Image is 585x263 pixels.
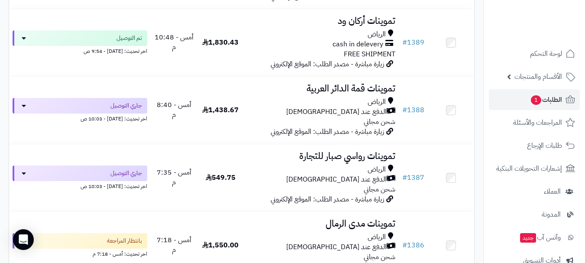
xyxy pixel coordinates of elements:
span: 1,438.67 [202,105,239,115]
span: # [402,105,407,115]
span: cash in delevery [333,39,383,49]
div: اخر تحديث: أمس - 7:18 م [13,249,147,258]
span: المراجعات والأسئلة [513,117,562,129]
span: الرياض [368,232,386,242]
a: #1388 [402,105,424,115]
span: الرياض [368,165,386,175]
div: اخر تحديث: [DATE] - 10:03 ص [13,181,147,190]
span: الرياض [368,97,386,107]
span: # [402,172,407,183]
a: لوحة التحكم [489,43,580,64]
a: طلبات الإرجاع [489,135,580,156]
span: زيارة مباشرة - مصدر الطلب: الموقع الإلكتروني [271,127,384,137]
span: الرياض [368,29,386,39]
span: الدفع عند [DEMOGRAPHIC_DATA] [286,107,387,117]
span: 1,550.00 [202,240,239,250]
span: جاري التوصيل [110,169,142,178]
span: أمس - 7:18 م [157,235,191,255]
a: وآتس آبجديد [489,227,580,248]
span: الدفع عند [DEMOGRAPHIC_DATA] [286,242,387,252]
span: الأقسام والمنتجات [514,71,562,83]
span: أمس - 10:48 م [155,32,194,52]
h3: تموينات قمة الدائر العربية [247,84,395,94]
div: Open Intercom Messenger [13,229,34,250]
span: الدفع عند [DEMOGRAPHIC_DATA] [286,175,387,185]
h3: تموينات أركان ود [247,16,395,26]
h3: تموينات مدى الرمال [247,219,395,229]
div: اخر تحديث: [DATE] - 10:03 ص [13,114,147,123]
span: # [402,37,407,48]
a: #1386 [402,240,424,250]
a: #1387 [402,172,424,183]
span: 1,830.43 [202,37,239,48]
span: زيارة مباشرة - مصدر الطلب: الموقع الإلكتروني [271,59,384,69]
span: 1 [531,95,541,105]
span: شحن مجاني [364,184,395,195]
span: أمس - 7:35 م [157,167,191,188]
a: الطلبات1 [489,89,580,110]
span: تم التوصيل [116,34,142,42]
span: إشعارات التحويلات البنكية [496,162,562,175]
span: وآتس آب [519,231,561,244]
span: بانتظار المراجعة [107,237,142,245]
span: # [402,240,407,250]
a: العملاء [489,181,580,202]
span: العملاء [544,185,561,198]
span: لوحة التحكم [530,48,562,60]
div: اخر تحديث: [DATE] - 9:54 ص [13,46,147,55]
span: أمس - 8:40 م [157,100,191,120]
span: جديد [520,233,536,243]
span: زيارة مباشرة - مصدر الطلب: الموقع الإلكتروني [271,194,384,205]
span: الطلبات [530,94,562,106]
span: جاري التوصيل [110,101,142,110]
span: طلبات الإرجاع [527,140,562,152]
span: المدونة [542,208,561,221]
a: إشعارات التحويلات البنكية [489,158,580,179]
a: المدونة [489,204,580,225]
img: logo-2.png [526,24,577,42]
span: 549.75 [206,172,236,183]
a: المراجعات والأسئلة [489,112,580,133]
span: شحن مجاني [364,252,395,262]
span: FREE SHIPMENT [344,49,395,59]
span: شحن مجاني [364,117,395,127]
a: #1389 [402,37,424,48]
h3: تموينات رواسي صبار للتجارة [247,151,395,161]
